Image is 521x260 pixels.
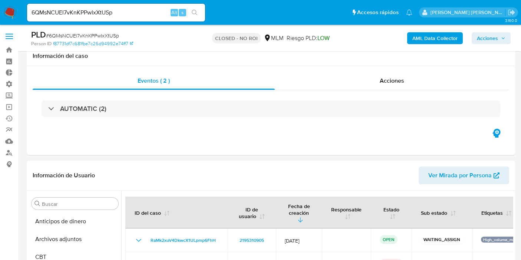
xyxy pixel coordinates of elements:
[477,32,498,44] span: Acciones
[46,32,119,39] span: # 6QMsNCUEl7vKnKPPwIxXtUSp
[407,32,463,44] button: AML Data Collector
[431,9,505,16] p: carlos.obholz@mercadolibre.com
[264,34,284,42] div: MLM
[53,40,133,47] a: f87731df7c681fbe7c26d94992e74ff7
[33,52,509,60] h1: Información del caso
[34,201,40,207] button: Buscar
[412,32,458,44] b: AML Data Collector
[171,9,177,16] span: Alt
[212,33,261,43] p: CLOSED - NO ROI
[42,201,115,207] input: Buscar
[27,8,205,17] input: Buscar usuario o caso...
[472,32,511,44] button: Acciones
[31,40,52,47] b: Person ID
[508,9,515,16] a: Salir
[406,9,412,16] a: Notificaciones
[33,172,95,179] h1: Información de Usuario
[29,230,121,248] button: Archivos adjuntos
[29,213,121,230] button: Anticipos de dinero
[31,29,46,40] b: PLD
[60,105,106,113] h3: AUTOMATIC (2)
[357,9,399,16] span: Accesos rápidos
[187,7,202,18] button: search-icon
[317,34,330,42] span: LOW
[181,9,184,16] span: s
[428,167,492,184] span: Ver Mirada por Persona
[42,100,500,117] div: AUTOMATIC (2)
[380,76,404,85] span: Acciones
[287,34,330,42] span: Riesgo PLD:
[419,167,509,184] button: Ver Mirada por Persona
[138,76,170,85] span: Eventos ( 2 )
